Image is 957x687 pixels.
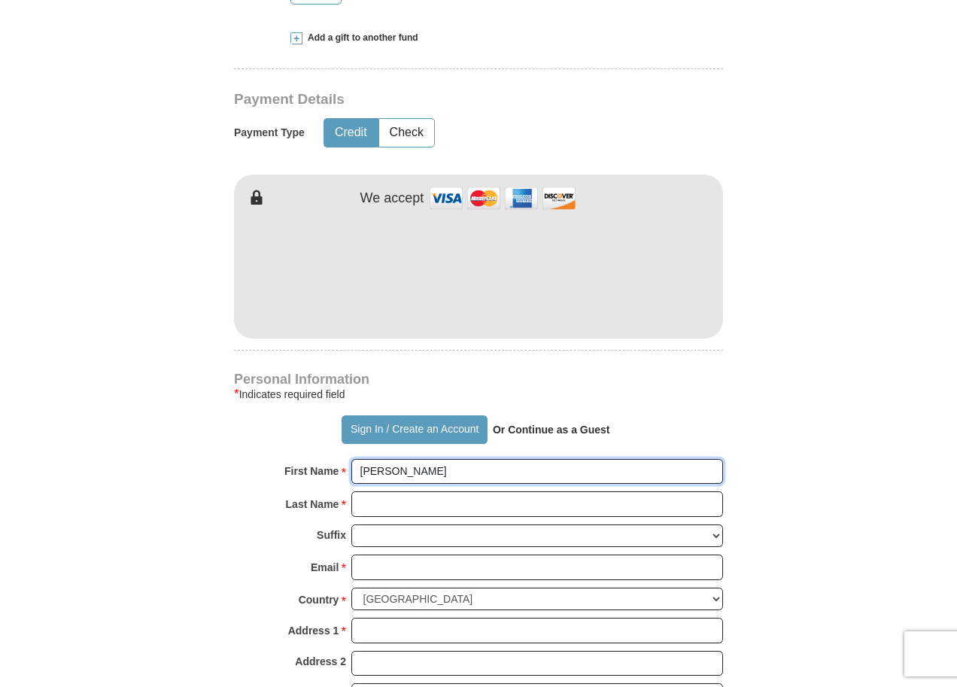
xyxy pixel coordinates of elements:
strong: First Name [284,461,339,482]
h4: Personal Information [234,373,723,385]
strong: Address 2 [295,651,346,672]
div: Indicates required field [234,385,723,403]
h4: We accept [360,190,424,207]
strong: Suffix [317,524,346,546]
button: Check [379,119,434,147]
span: Add a gift to another fund [302,32,418,44]
h5: Payment Type [234,126,305,139]
button: Credit [324,119,378,147]
strong: Email [311,557,339,578]
button: Sign In / Create an Account [342,415,487,444]
strong: Address 1 [288,620,339,641]
strong: Last Name [286,494,339,515]
img: credit cards accepted [427,182,578,214]
strong: Country [299,589,339,610]
strong: Or Continue as a Guest [493,424,610,436]
h3: Payment Details [234,91,618,108]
